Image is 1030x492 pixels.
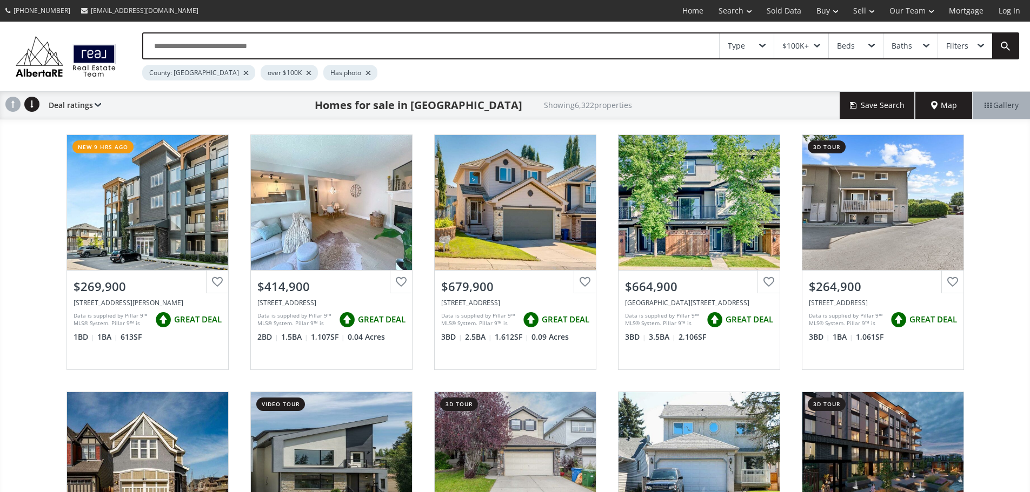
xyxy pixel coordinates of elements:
span: 3 BD [809,332,830,342]
div: over $100K [261,65,318,80]
div: Type [728,42,745,50]
img: rating icon [704,309,726,331]
span: 1 BA [833,332,853,342]
span: [PHONE_NUMBER] [14,6,70,15]
a: [EMAIL_ADDRESS][DOMAIN_NAME] [76,1,204,21]
div: $414,900 [257,278,406,295]
div: 165 Spring Crescent SW, Calgary, AB T3H3V3 [441,298,589,307]
div: Deal ratings [43,92,101,119]
span: 1,107 SF [311,332,345,342]
div: Map [915,92,973,119]
div: $100K+ [782,42,809,50]
span: 1.5 BA [281,332,308,342]
span: 3 BD [625,332,646,342]
a: $679,900[STREET_ADDRESS]Data is supplied by Pillar 9™ MLS® System. Pillar 9™ is the owner of the ... [423,124,607,381]
div: Gallery [973,92,1030,119]
img: rating icon [520,309,542,331]
div: Has photo [323,65,377,80]
div: Data is supplied by Pillar 9™ MLS® System. Pillar 9™ is the owner of the copyright in its MLS® Sy... [257,312,334,328]
div: $664,900 [625,278,773,295]
span: 2 BD [257,332,278,342]
div: $264,900 [809,278,957,295]
span: 0.09 Acres [531,332,569,342]
span: 3.5 BA [649,332,676,342]
img: rating icon [888,309,909,331]
a: new 9 hrs ago$269,900[STREET_ADDRESS][PERSON_NAME]Data is supplied by Pillar 9™ MLS® System. Pill... [56,124,240,381]
div: Filters [946,42,968,50]
div: $269,900 [74,278,222,295]
span: [EMAIL_ADDRESS][DOMAIN_NAME] [91,6,198,15]
img: rating icon [336,309,358,331]
img: rating icon [152,309,174,331]
span: 0.04 Acres [348,332,385,342]
div: Data is supplied by Pillar 9™ MLS® System. Pillar 9™ is the owner of the copyright in its MLS® Sy... [625,312,701,328]
span: 3 BD [441,332,462,342]
div: Data is supplied by Pillar 9™ MLS® System. Pillar 9™ is the owner of the copyright in its MLS® Sy... [74,312,150,328]
div: Data is supplied by Pillar 9™ MLS® System. Pillar 9™ is the owner of the copyright in its MLS® Sy... [809,312,885,328]
div: $679,900 [441,278,589,295]
span: 1 BD [74,332,95,342]
div: Data is supplied by Pillar 9™ MLS® System. Pillar 9™ is the owner of the copyright in its MLS® Sy... [441,312,517,328]
span: 2.5 BA [465,332,492,342]
span: GREAT DEAL [726,314,773,325]
a: $664,900[GEOGRAPHIC_DATA][STREET_ADDRESS]Data is supplied by Pillar 9™ MLS® System. Pillar 9™ is ... [607,124,791,381]
div: 1812 47 Street NW, Calgary, AB T3B 0P5 [625,298,773,307]
span: 2,106 SF [679,332,706,342]
span: GREAT DEAL [909,314,957,325]
h1: Homes for sale in [GEOGRAPHIC_DATA] [315,98,522,113]
span: Map [931,100,957,111]
div: Baths [892,42,912,50]
div: 100 Auburn Meadows Manor SE #206, Calgary, AB T3M 3H2 [74,298,222,307]
span: GREAT DEAL [542,314,589,325]
span: 613 SF [121,332,142,342]
span: Gallery [985,100,1019,111]
span: GREAT DEAL [174,314,222,325]
div: County: [GEOGRAPHIC_DATA] [142,65,255,80]
img: Logo [11,33,121,79]
span: 1 BA [97,332,118,342]
a: 3d tour$264,900[STREET_ADDRESS]Data is supplied by Pillar 9™ MLS® System. Pillar 9™ is the owner ... [791,124,975,381]
span: 1,061 SF [856,332,883,342]
div: Beds [837,42,855,50]
div: 16 Millrise Green SW, Calgary, AB T2Y 3E8 [257,298,406,307]
span: 1,612 SF [495,332,529,342]
span: GREAT DEAL [358,314,406,325]
h2: Showing 6,322 properties [544,101,632,109]
div: 8112 36 Avenue NW #19, Calgary, AB T3B 3P3 [809,298,957,307]
a: $414,900[STREET_ADDRESS]Data is supplied by Pillar 9™ MLS® System. Pillar 9™ is the owner of the ... [240,124,423,381]
button: Save Search [840,92,915,119]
